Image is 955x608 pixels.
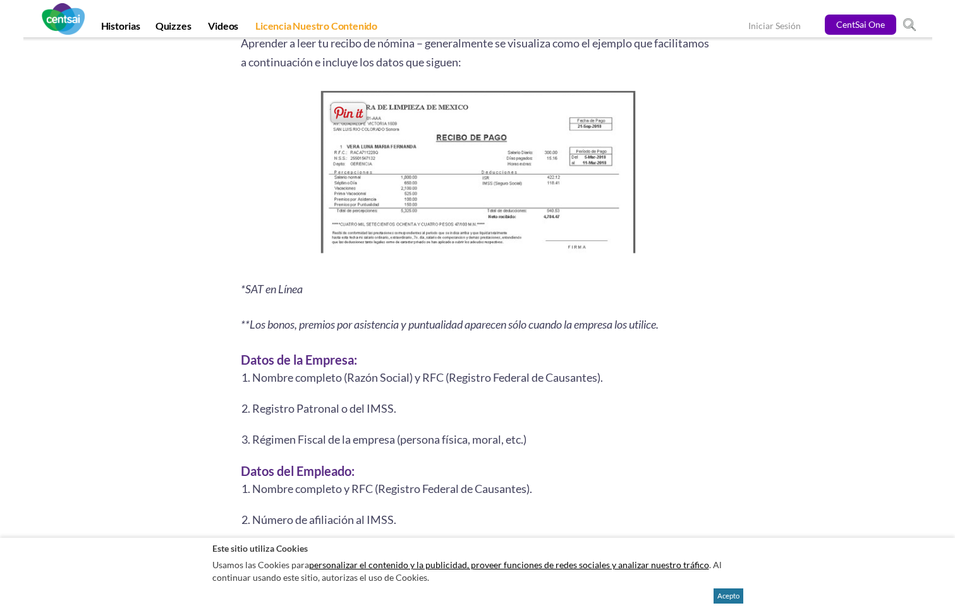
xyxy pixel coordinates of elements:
p: Aprender a leer tu recibo de nómina – generalmente se visualiza como el ejemplo que facilitamos a... [241,33,715,71]
img: CentSai [42,3,85,35]
i: **Los bonos, premios por asistencia y puntualidad aparecen sólo cuando la empresa los utilice. [241,318,659,332]
h3: Datos del Empleado: [241,461,715,480]
h3: Datos de la Empresa: [241,350,715,369]
li: Registro Patronal o del IMSS. [252,400,715,416]
a: Videos [200,20,246,37]
a: CentSai One [825,15,896,35]
li: Nombre completo y RFC (Registro Federal de Causantes). [252,480,715,497]
li: Número de afiliación al IMSS. [252,511,715,528]
a: Licencia Nuestro Contenido [248,20,385,37]
h2: Este sitio utiliza Cookies [212,542,743,554]
a: Historias [94,20,148,37]
li: Régimen Fiscal de la empresa (persona física, moral, etc.) [252,431,715,447]
li: Nombre completo (Razón Social) y RFC (Registro Federal de Causantes). [252,369,715,386]
i: *SAT en Línea [241,283,303,296]
button: Acepto [714,588,743,604]
a: Iniciar Sesión [748,20,801,33]
a: Quizzes [148,20,199,37]
p: Usamos las Cookies para . Al continuar usando este sitio, autorizas el uso de Cookies. [212,556,743,587]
